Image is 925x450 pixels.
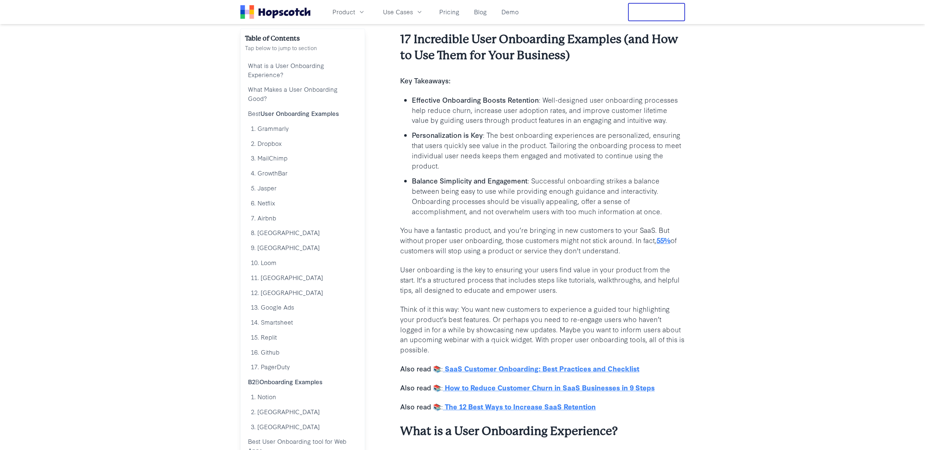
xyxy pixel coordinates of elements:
b: B2 [248,377,255,386]
p: Think of it this way: You want new customers to experience a guided tour highlighting your produc... [400,304,685,355]
p: : The best onboarding experiences are personalized, ensuring that users quickly see value in the ... [412,130,685,171]
a: Pricing [436,6,462,18]
a: 55% [657,235,670,245]
h2: 17 Incredible User Onboarding Examples (and How to Use Them for Your Business) [400,31,685,64]
b: Also read 📚 [400,363,441,373]
p: : Well-designed user onboarding processes help reduce churn, increase user adoption rates, and im... [412,95,685,125]
p: Tap below to jump to section [245,44,360,52]
button: Product [328,6,370,18]
a: 2. [GEOGRAPHIC_DATA] [245,404,360,419]
b: Balance Simplicity and Engagement [412,175,527,185]
p: You have a fantastic product, and you’re bringing in new customers to your SaaS. But without prop... [400,225,685,256]
a: What is a User Onboarding Experience? [245,58,360,82]
h3: What is a User Onboarding Experience? [400,423,685,439]
u: SaaS Customer Onboarding: Best Practices and Checklist [445,363,639,373]
b: Also read 📚 [400,401,441,411]
a: Home [240,5,311,19]
a: B2BOnboarding Examples [245,374,360,389]
a: 3. [GEOGRAPHIC_DATA] [245,419,360,434]
b: User Onboarding Examples [260,109,339,117]
button: Free Trial [628,3,685,21]
a: The 12 Best Ways to Increase SaaS Retention [443,401,596,411]
a: 2. Dropbox [245,136,360,151]
b: Also read 📚 [400,382,441,392]
a: 11. [GEOGRAPHIC_DATA] [245,270,360,285]
a: 12. [GEOGRAPHIC_DATA] [245,285,360,300]
a: 17. PagerDuty [245,359,360,374]
button: Use Cases [379,6,428,18]
a: 4. GrowthBar [245,166,360,181]
a: 8. [GEOGRAPHIC_DATA] [245,225,360,240]
a: 5. Jasper [245,181,360,196]
a: 1. Grammarly [245,121,360,136]
a: 7. Airbnb [245,211,360,226]
a: 9. [GEOGRAPHIC_DATA] [245,240,360,255]
a: SaaS Customer Onboarding: Best Practices and Checklist [443,363,639,373]
a: 16. Github [245,345,360,360]
p: : [400,401,685,412]
a: 1. Notion [245,389,360,404]
p: User onboarding is the key to ensuring your users find value in your product from the start. It's... [400,264,685,295]
a: 3. MailChimp [245,151,360,166]
a: What Makes a User Onboarding Good? [245,82,360,106]
a: BestUser Onboarding Examples [245,106,360,121]
b: Key Takeaways: [400,75,451,85]
b: Effective Onboarding Boosts Retention [412,95,539,105]
p: : Successful onboarding strikes a balance between being easy to use while providing enough guidan... [412,175,685,216]
b: Personalization is Key [412,130,483,140]
u: How to Reduce Customer Churn in SaaS Businesses in 9 Steps [445,382,655,392]
u: The 12 Best Ways to Increase SaaS Retention [445,401,596,411]
a: 6. Netflix [245,196,360,211]
a: Blog [471,6,490,18]
span: Product [332,7,355,16]
p: : [400,382,685,393]
span: Use Cases [383,7,413,16]
p: : [400,363,685,374]
a: 10. Loom [245,255,360,270]
a: 15. Replit [245,330,360,345]
a: 14. Smartsheet [245,315,360,330]
a: 13. Google Ads [245,300,360,315]
h2: Table of Contents [245,33,360,44]
b: Onboarding Examples [259,377,323,386]
a: How to Reduce Customer Churn in SaaS Businesses in 9 Steps [443,382,655,392]
a: Demo [499,6,522,18]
